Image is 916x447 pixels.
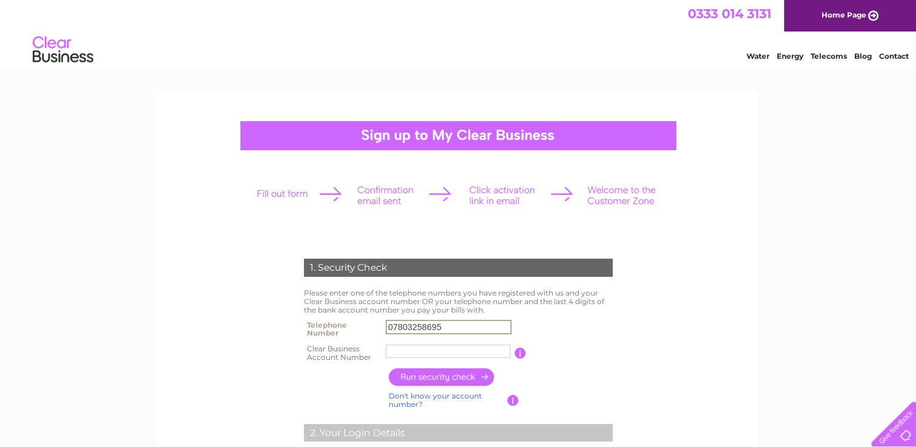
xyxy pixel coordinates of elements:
input: Information [515,348,526,359]
a: Blog [854,51,872,61]
a: Energy [777,51,803,61]
a: Telecoms [811,51,847,61]
a: Don't know your account number? [389,391,482,409]
div: 1. Security Check [304,259,613,277]
a: Contact [879,51,909,61]
div: 2. Your Login Details [304,424,613,442]
a: 0333 014 3131 [688,6,771,21]
a: Water [746,51,769,61]
input: Information [507,395,519,406]
th: Telephone Number [301,317,383,341]
div: Clear Business is a trading name of Verastar Limited (registered in [GEOGRAPHIC_DATA] No. 3667643... [173,7,745,59]
th: Clear Business Account Number [301,341,383,365]
td: Please enter one of the telephone numbers you have registered with us and your Clear Business acc... [301,286,616,317]
img: logo.png [32,31,94,68]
